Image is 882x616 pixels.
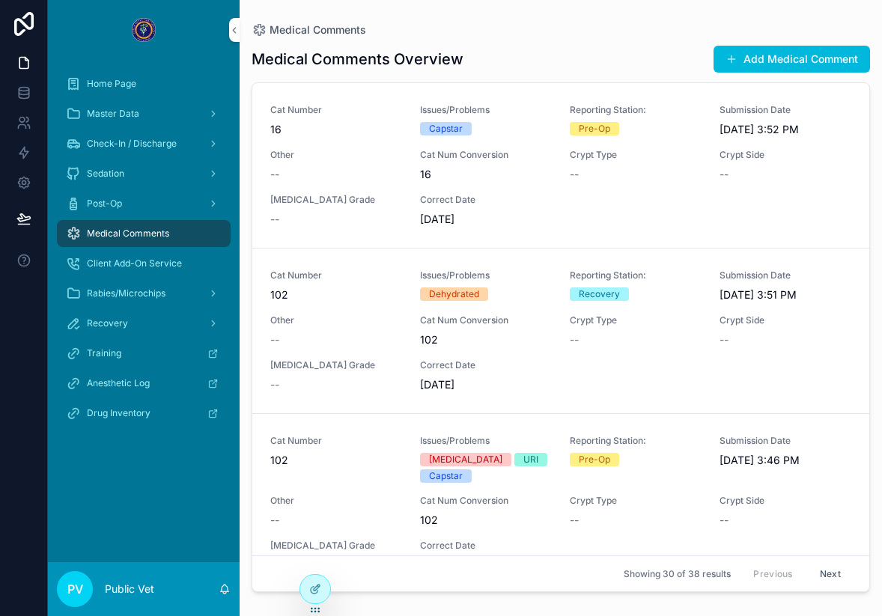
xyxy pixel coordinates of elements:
button: Add Medical Comment [714,46,870,73]
span: Cat Num Conversion [420,495,552,507]
span: -- [270,212,279,227]
a: Medical Comments [252,22,366,37]
span: Cat Number [270,435,402,447]
span: Other [270,495,402,507]
span: PV [67,580,83,598]
span: Reporting Station: [570,104,702,116]
span: Cat Number [270,269,402,281]
span: Showing 30 of 38 results [624,568,731,580]
span: Correct Date [420,359,552,371]
span: -- [270,377,279,392]
a: Medical Comments [57,220,231,247]
span: Submission Date [720,435,851,447]
a: Drug Inventory [57,400,231,427]
a: Home Page [57,70,231,97]
span: Crypt Side [720,314,851,326]
span: Issues/Problems [420,269,552,281]
span: -- [570,167,579,182]
span: Correct Date [420,194,552,206]
a: Cat Number102Issues/Problems[MEDICAL_DATA]URICapstarReporting Station:Pre-OpSubmission Date[DATE]... [252,414,869,594]
span: -- [270,513,279,528]
a: Post-Op [57,190,231,217]
span: Rabies/Microchips [87,287,165,299]
span: Crypt Side [720,495,851,507]
span: [MEDICAL_DATA] Grade [270,194,402,206]
a: Anesthetic Log [57,370,231,397]
a: Recovery [57,310,231,337]
span: [MEDICAL_DATA] Grade [270,359,402,371]
div: Capstar [429,122,463,135]
span: 102 [270,453,402,468]
span: [MEDICAL_DATA] Grade [270,540,402,552]
span: [DATE] [420,377,552,392]
span: 102 [420,513,552,528]
h1: Medical Comments Overview [252,49,463,70]
span: Other [270,314,402,326]
div: URI [523,453,538,466]
span: Crypt Type [570,314,702,326]
span: Issues/Problems [420,104,552,116]
span: 16 [270,122,402,137]
span: Cat Num Conversion [420,149,552,161]
div: [MEDICAL_DATA] [429,453,502,466]
span: Drug Inventory [87,407,150,419]
span: Recovery [87,317,128,329]
div: Pre-Op [579,453,610,466]
span: Crypt Type [570,495,702,507]
button: Next [809,562,851,585]
a: Check-In / Discharge [57,130,231,157]
span: [DATE] 3:46 PM [720,453,851,468]
span: 16 [420,167,552,182]
div: scrollable content [48,60,240,446]
span: Medical Comments [270,22,366,37]
span: Submission Date [720,104,851,116]
span: Crypt Side [720,149,851,161]
span: Anesthetic Log [87,377,150,389]
a: Sedation [57,160,231,187]
div: Dehydrated [429,287,479,301]
div: Capstar [429,469,463,483]
span: 102 [420,332,552,347]
span: Cat Num Conversion [420,314,552,326]
span: Correct Date [420,540,552,552]
span: -- [720,167,729,182]
a: Cat Number16Issues/ProblemsCapstarReporting Station:Pre-OpSubmission Date[DATE] 3:52 PMOther--Cat... [252,83,869,248]
span: Reporting Station: [570,435,702,447]
span: [DATE] 3:52 PM [720,122,851,137]
div: Pre-Op [579,122,610,135]
img: App logo [132,18,156,42]
span: Master Data [87,108,139,120]
a: Client Add-On Service [57,250,231,277]
p: Public Vet [105,582,154,597]
span: -- [270,167,279,182]
a: Cat Number102Issues/ProblemsDehydratedReporting Station:RecoverySubmission Date[DATE] 3:51 PMOthe... [252,248,869,414]
span: -- [720,332,729,347]
span: Client Add-On Service [87,257,182,269]
span: [DATE] [420,212,552,227]
span: Crypt Type [570,149,702,161]
span: Post-Op [87,198,122,210]
span: -- [570,332,579,347]
span: -- [570,513,579,528]
a: Rabies/Microchips [57,280,231,307]
span: Sedation [87,168,124,180]
span: [DATE] 3:51 PM [720,287,851,302]
span: Reporting Station: [570,269,702,281]
span: -- [720,513,729,528]
span: Check-In / Discharge [87,138,177,150]
span: Issues/Problems [420,435,552,447]
a: Training [57,340,231,367]
span: 102 [270,287,402,302]
span: Training [87,347,121,359]
div: Recovery [579,287,620,301]
span: Submission Date [720,269,851,281]
span: -- [270,332,279,347]
span: Cat Number [270,104,402,116]
span: Home Page [87,78,136,90]
span: Other [270,149,402,161]
span: Medical Comments [87,228,169,240]
a: Master Data [57,100,231,127]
